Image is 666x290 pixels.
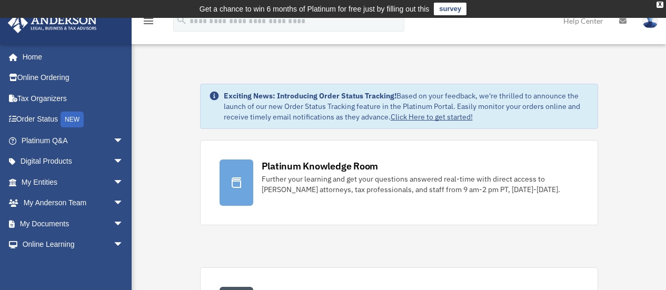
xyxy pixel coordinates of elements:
span: arrow_drop_down [113,193,134,214]
a: Online Ordering [7,67,140,88]
a: Online Learningarrow_drop_down [7,234,140,255]
span: arrow_drop_down [113,213,134,235]
a: Digital Productsarrow_drop_down [7,151,140,172]
i: search [176,14,187,26]
div: close [657,2,663,8]
a: My Documentsarrow_drop_down [7,213,140,234]
div: Based on your feedback, we're thrilled to announce the launch of our new Order Status Tracking fe... [224,91,589,122]
a: menu [142,18,155,27]
a: Home [7,46,134,67]
div: Platinum Knowledge Room [262,159,379,173]
div: NEW [61,112,84,127]
span: arrow_drop_down [113,172,134,193]
a: Platinum Q&Aarrow_drop_down [7,130,140,151]
span: arrow_drop_down [113,130,134,152]
div: Further your learning and get your questions answered real-time with direct access to [PERSON_NAM... [262,174,579,195]
a: My Anderson Teamarrow_drop_down [7,193,140,214]
a: Tax Organizers [7,88,140,109]
i: menu [142,15,155,27]
img: Anderson Advisors Platinum Portal [5,13,100,33]
a: Click Here to get started! [391,112,473,122]
a: Platinum Knowledge Room Further your learning and get your questions answered real-time with dire... [200,140,598,225]
span: arrow_drop_down [113,234,134,256]
a: Order StatusNEW [7,109,140,131]
img: User Pic [642,13,658,28]
strong: Exciting News: Introducing Order Status Tracking! [224,91,396,101]
div: Get a chance to win 6 months of Platinum for free just by filling out this [200,3,430,15]
span: arrow_drop_down [113,151,134,173]
a: survey [434,3,466,15]
a: My Entitiesarrow_drop_down [7,172,140,193]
